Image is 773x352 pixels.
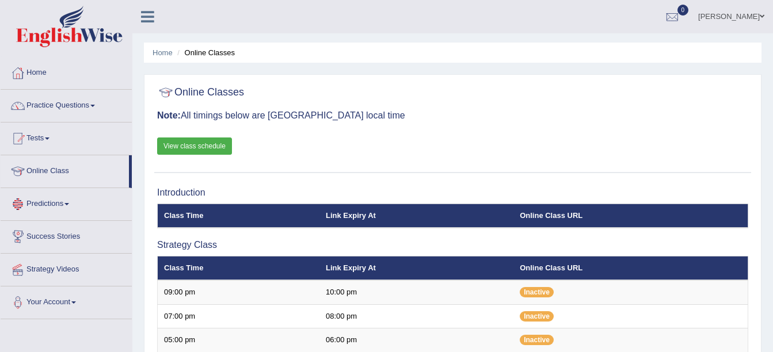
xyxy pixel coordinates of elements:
a: Practice Questions [1,90,132,118]
a: View class schedule [157,137,232,155]
a: Tests [1,123,132,151]
td: 08:00 pm [319,304,513,328]
a: Your Account [1,286,132,315]
h3: Introduction [157,188,748,198]
span: Inactive [520,311,554,322]
td: 10:00 pm [319,280,513,304]
span: Inactive [520,287,554,297]
td: 09:00 pm [158,280,319,304]
a: Predictions [1,188,132,217]
a: Strategy Videos [1,254,132,282]
th: Class Time [158,204,319,228]
a: Home [153,48,173,57]
td: 07:00 pm [158,304,319,328]
h3: All timings below are [GEOGRAPHIC_DATA] local time [157,110,748,121]
h2: Online Classes [157,84,244,101]
th: Class Time [158,256,319,280]
b: Note: [157,110,181,120]
th: Link Expiry At [319,256,513,280]
a: Home [1,57,132,86]
h3: Strategy Class [157,240,748,250]
li: Online Classes [174,47,235,58]
span: Inactive [520,335,554,345]
a: Success Stories [1,221,132,250]
th: Link Expiry At [319,204,513,228]
span: 0 [677,5,689,16]
th: Online Class URL [513,256,748,280]
a: Online Class [1,155,129,184]
th: Online Class URL [513,204,748,228]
